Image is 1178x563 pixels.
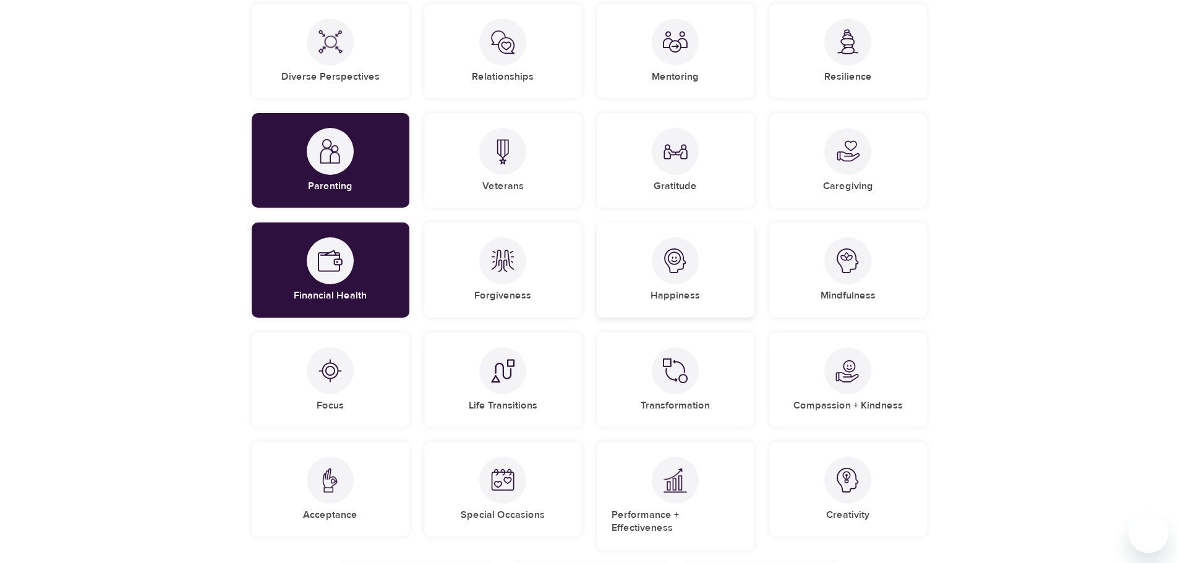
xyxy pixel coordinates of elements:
[318,139,343,164] img: Parenting
[281,70,380,83] h5: Diverse Perspectives
[490,30,515,54] img: Relationships
[252,4,409,98] div: Diverse PerspectivesDiverse Perspectives
[303,509,357,522] h5: Acceptance
[793,399,903,412] h5: Compassion + Kindness
[252,332,409,427] div: FocusFocus
[597,442,754,550] div: Performance + EffectivenessPerformance + Effectiveness
[318,358,343,383] img: Focus
[769,222,927,317] div: MindfulnessMindfulness
[663,358,688,383] img: Transformation
[835,468,860,493] img: Creativity
[490,248,515,273] img: Forgiveness
[651,289,700,302] h5: Happiness
[472,70,534,83] h5: Relationships
[490,468,515,493] img: Special Occasions
[424,4,582,98] div: RelationshipsRelationships
[317,399,344,412] h5: Focus
[474,289,531,302] h5: Forgiveness
[641,399,710,412] h5: Transformation
[821,289,876,302] h5: Mindfulness
[424,442,582,536] div: Special OccasionsSpecial Occasions
[835,358,860,383] img: Compassion + Kindness
[654,180,697,193] h5: Gratitude
[769,332,927,427] div: Compassion + KindnessCompassion + Kindness
[424,113,582,208] div: VeteransVeterans
[663,468,688,493] img: Performance + Effectiveness
[835,29,860,54] img: Resilience
[308,180,352,193] h5: Parenting
[663,30,688,54] img: Mentoring
[424,222,582,317] div: ForgivenessForgiveness
[318,248,343,273] img: Financial Health
[461,509,545,522] h5: Special Occasions
[252,442,409,536] div: AcceptanceAcceptance
[663,248,688,273] img: Happiness
[663,139,688,164] img: Gratitude
[294,289,367,302] h5: Financial Health
[252,222,409,317] div: Financial HealthFinancial Health
[597,222,754,317] div: HappinessHappiness
[823,180,873,193] h5: Caregiving
[1129,514,1168,553] iframe: Button to launch messaging window
[835,248,860,273] img: Mindfulness
[824,70,872,83] h5: Resilience
[597,332,754,427] div: TransformationTransformation
[826,509,869,522] h5: Creativity
[469,399,537,412] h5: Life Transitions
[318,30,343,54] img: Diverse Perspectives
[597,4,754,98] div: MentoringMentoring
[490,139,515,164] img: Veterans
[424,332,582,427] div: Life TransitionsLife Transitions
[252,113,409,208] div: ParentingParenting
[482,180,524,193] h5: Veterans
[769,4,927,98] div: ResilienceResilience
[835,139,860,164] img: Caregiving
[597,113,754,208] div: GratitudeGratitude
[769,442,927,536] div: CreativityCreativity
[652,70,699,83] h5: Mentoring
[612,509,740,535] h5: Performance + Effectiveness
[490,358,515,383] img: Life Transitions
[769,113,927,208] div: CaregivingCaregiving
[318,468,343,493] img: Acceptance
